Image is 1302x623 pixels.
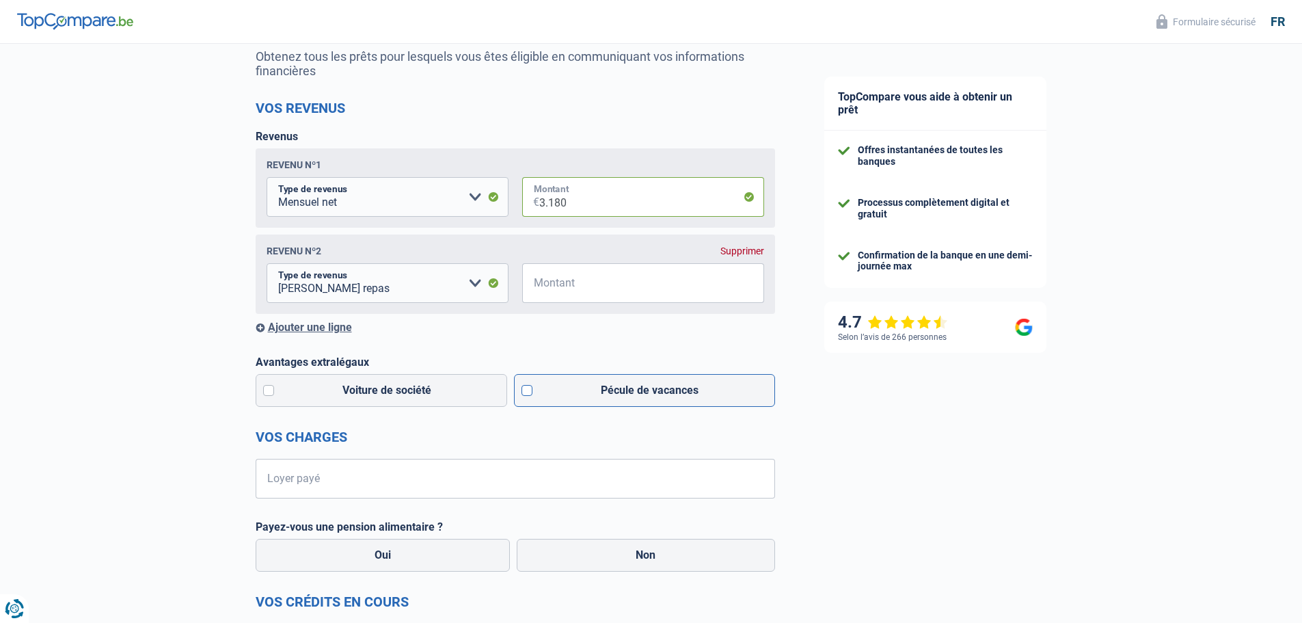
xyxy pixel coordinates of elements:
div: Confirmation de la banque en une demi-journée max [858,250,1033,273]
img: Advertisement [3,493,4,494]
p: Obtenez tous les prêts pour lesquels vous êtes éligible en communiquant vos informations financières [256,49,775,78]
label: Payez-vous une pension alimentaire ? [256,520,775,533]
div: Revenu nº1 [267,159,321,170]
div: Revenu nº2 [267,246,321,256]
div: Offres instantanées de toutes les banques [858,144,1033,168]
h2: Vos charges [256,429,775,445]
div: TopCompare vous aide à obtenir un prêt [824,77,1046,131]
span: € [522,263,539,303]
label: Revenus [256,130,298,143]
div: fr [1271,14,1285,29]
label: Non [517,539,775,572]
div: Supprimer [720,246,764,256]
label: Avantages extralégaux [256,356,775,369]
span: € [522,177,539,217]
div: Selon l’avis de 266 personnes [838,332,947,342]
label: Pécule de vacances [514,374,775,407]
img: TopCompare Logo [17,13,133,29]
div: Processus complètement digital et gratuit [858,197,1033,220]
div: Ajouter une ligne [256,321,775,334]
h2: Vos revenus [256,100,775,116]
span: € [256,459,273,499]
h2: Vos crédits en cours [256,594,775,610]
label: Voiture de société [256,374,508,407]
div: 4.7 [838,313,948,332]
label: Oui [256,539,511,572]
button: Formulaire sécurisé [1148,10,1264,33]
